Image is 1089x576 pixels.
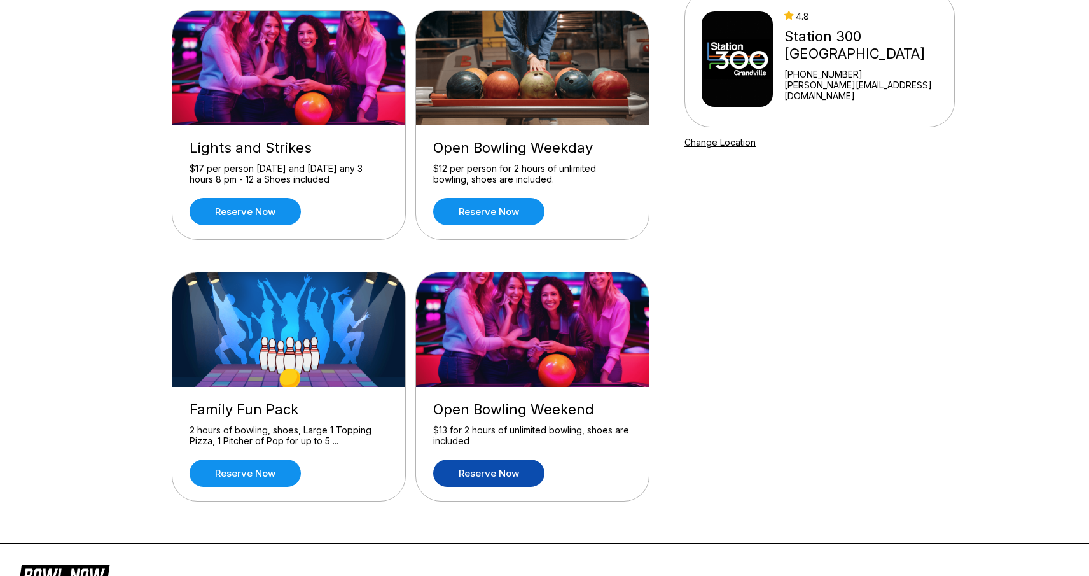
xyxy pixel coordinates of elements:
[433,460,544,487] a: Reserve now
[190,460,301,487] a: Reserve now
[433,425,632,447] div: $13 for 2 hours of unlimited bowling, shoes are included
[190,425,388,447] div: 2 hours of bowling, shoes, Large 1 Topping Pizza, 1 Pitcher of Pop for up to 5 ...
[433,163,632,185] div: $12 per person for 2 hours of unlimited bowling, shoes are included.
[190,163,388,185] div: $17 per person [DATE] and [DATE] any 3 hours 8 pm - 12 a Shoes included
[190,139,388,157] div: Lights and Strikes
[784,11,949,22] div: 4.8
[172,272,406,387] img: Family Fun Pack
[433,139,632,157] div: Open Bowling Weekday
[416,272,650,387] img: Open Bowling Weekend
[684,137,756,148] a: Change Location
[784,69,949,80] div: [PHONE_NUMBER]
[784,80,949,101] a: [PERSON_NAME][EMAIL_ADDRESS][DOMAIN_NAME]
[172,11,406,125] img: Lights and Strikes
[190,198,301,225] a: Reserve now
[702,11,773,107] img: Station 300 Grandville
[416,11,650,125] img: Open Bowling Weekday
[433,401,632,418] div: Open Bowling Weekend
[190,401,388,418] div: Family Fun Pack
[784,28,949,62] div: Station 300 [GEOGRAPHIC_DATA]
[433,198,544,225] a: Reserve now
